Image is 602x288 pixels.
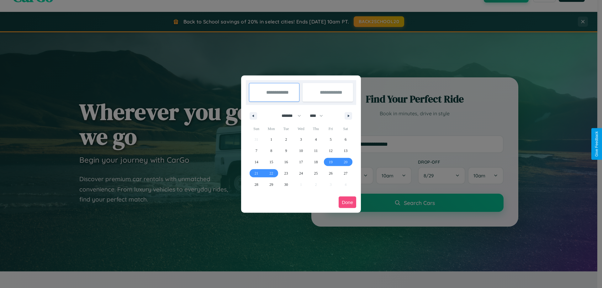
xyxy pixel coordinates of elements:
[339,196,356,208] button: Done
[269,156,273,168] span: 15
[249,145,264,156] button: 7
[338,156,353,168] button: 20
[314,156,318,168] span: 18
[299,168,303,179] span: 24
[594,131,599,157] div: Give Feedback
[285,134,287,145] span: 2
[255,168,258,179] span: 21
[323,124,338,134] span: Fri
[323,134,338,145] button: 5
[329,156,333,168] span: 19
[338,124,353,134] span: Sat
[315,134,317,145] span: 4
[323,156,338,168] button: 19
[255,179,258,190] span: 28
[314,145,318,156] span: 11
[300,134,302,145] span: 3
[279,124,293,134] span: Tue
[293,124,308,134] span: Wed
[299,145,303,156] span: 10
[264,168,278,179] button: 22
[284,168,288,179] span: 23
[299,156,303,168] span: 17
[323,145,338,156] button: 12
[293,156,308,168] button: 17
[284,156,288,168] span: 16
[255,156,258,168] span: 14
[293,168,308,179] button: 24
[284,179,288,190] span: 30
[249,156,264,168] button: 14
[270,134,272,145] span: 1
[264,145,278,156] button: 8
[309,145,323,156] button: 11
[338,134,353,145] button: 6
[264,134,278,145] button: 1
[264,179,278,190] button: 29
[314,168,318,179] span: 25
[309,134,323,145] button: 4
[345,134,346,145] span: 6
[309,156,323,168] button: 18
[293,145,308,156] button: 10
[249,179,264,190] button: 28
[269,179,273,190] span: 29
[309,124,323,134] span: Thu
[279,179,293,190] button: 30
[279,145,293,156] button: 9
[279,134,293,145] button: 2
[323,168,338,179] button: 26
[293,134,308,145] button: 3
[309,168,323,179] button: 25
[329,168,333,179] span: 26
[329,145,333,156] span: 12
[256,145,257,156] span: 7
[344,156,347,168] span: 20
[270,145,272,156] span: 8
[285,145,287,156] span: 9
[249,168,264,179] button: 21
[264,124,278,134] span: Mon
[338,168,353,179] button: 27
[264,156,278,168] button: 15
[330,134,332,145] span: 5
[279,156,293,168] button: 16
[279,168,293,179] button: 23
[344,145,347,156] span: 13
[269,168,273,179] span: 22
[338,145,353,156] button: 13
[344,168,347,179] span: 27
[249,124,264,134] span: Sun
